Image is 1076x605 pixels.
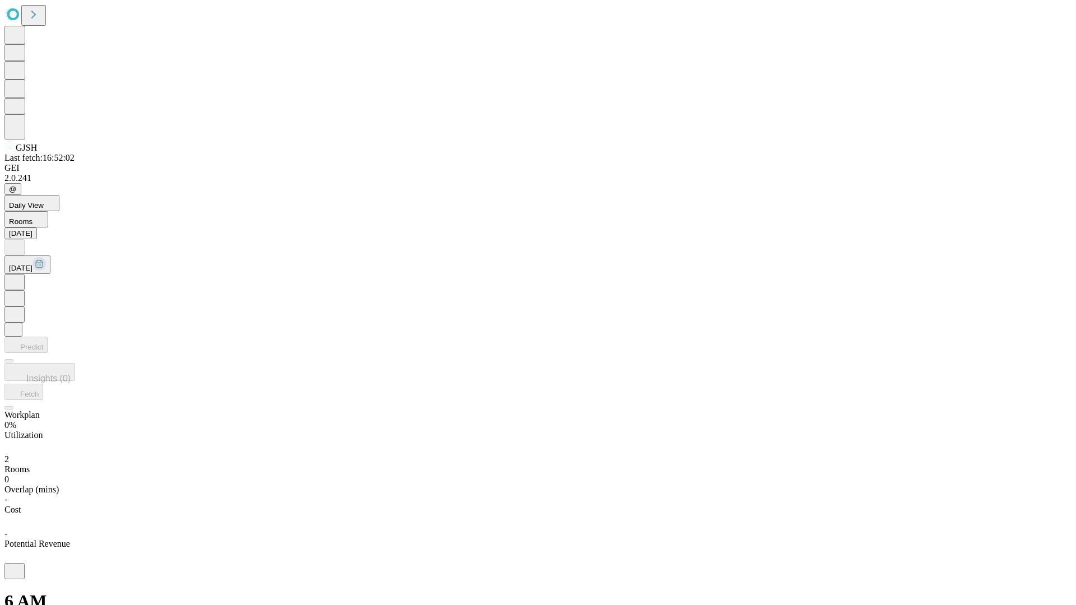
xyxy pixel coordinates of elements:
button: Daily View [4,195,59,211]
button: @ [4,183,21,195]
span: Overlap (mins) [4,485,59,494]
div: GEI [4,163,1072,173]
span: Insights (0) [26,374,71,383]
span: 2 [4,454,9,464]
button: Predict [4,337,48,353]
span: Last fetch: 16:52:02 [4,153,75,162]
button: Fetch [4,384,43,400]
span: Rooms [9,217,33,226]
span: GJSH [16,143,37,152]
span: 0 [4,474,9,484]
span: 0% [4,420,16,430]
span: Workplan [4,410,40,420]
span: Cost [4,505,21,514]
button: [DATE] [4,255,50,274]
span: - [4,529,7,538]
span: [DATE] [9,264,33,272]
span: Utilization [4,430,43,440]
span: - [4,495,7,504]
button: [DATE] [4,227,37,239]
button: Insights (0) [4,363,75,381]
span: Potential Revenue [4,539,70,548]
button: Rooms [4,211,48,227]
span: @ [9,185,17,193]
span: Daily View [9,201,44,210]
span: Rooms [4,464,30,474]
div: 2.0.241 [4,173,1072,183]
